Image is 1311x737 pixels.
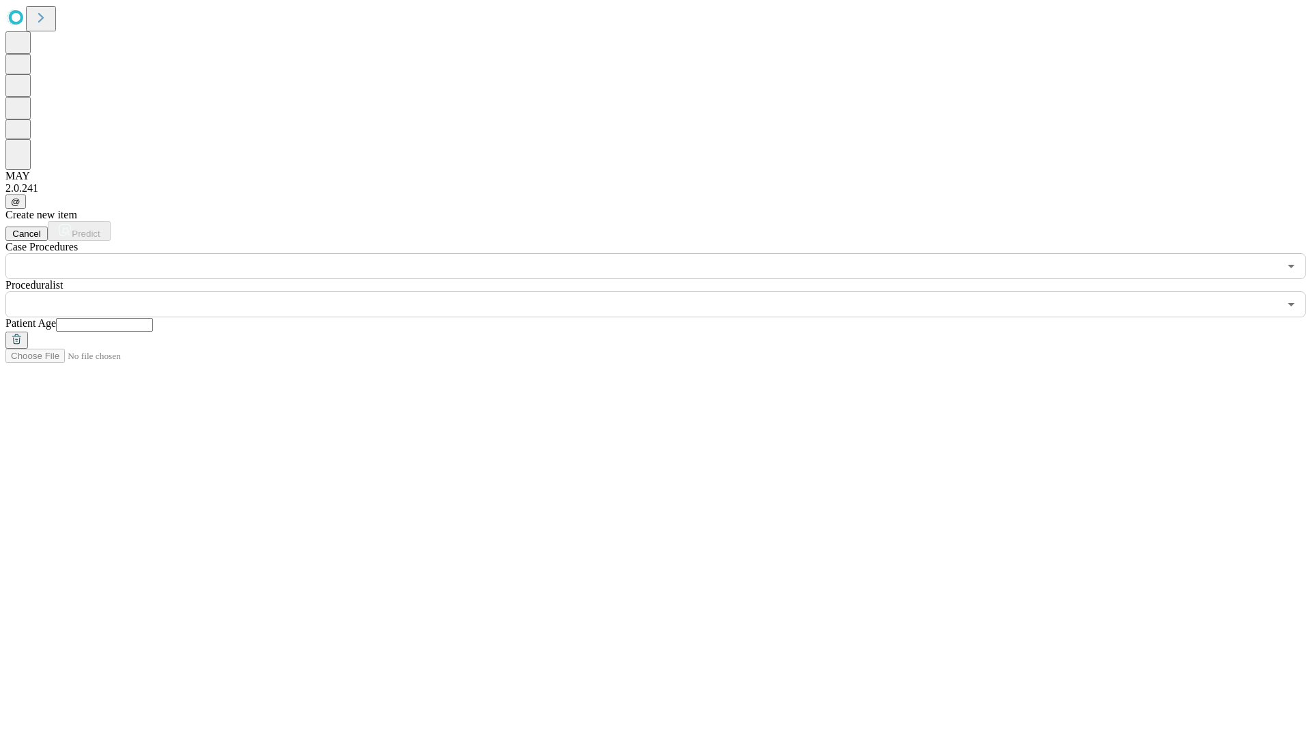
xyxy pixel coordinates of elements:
[5,227,48,241] button: Cancel
[5,194,26,209] button: @
[5,209,77,220] span: Create new item
[5,317,56,329] span: Patient Age
[5,241,78,252] span: Scheduled Procedure
[72,229,100,239] span: Predict
[5,170,1306,182] div: MAY
[1282,257,1301,276] button: Open
[48,221,111,241] button: Predict
[12,229,41,239] span: Cancel
[1282,295,1301,314] button: Open
[11,197,20,207] span: @
[5,279,63,291] span: Proceduralist
[5,182,1306,194] div: 2.0.241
